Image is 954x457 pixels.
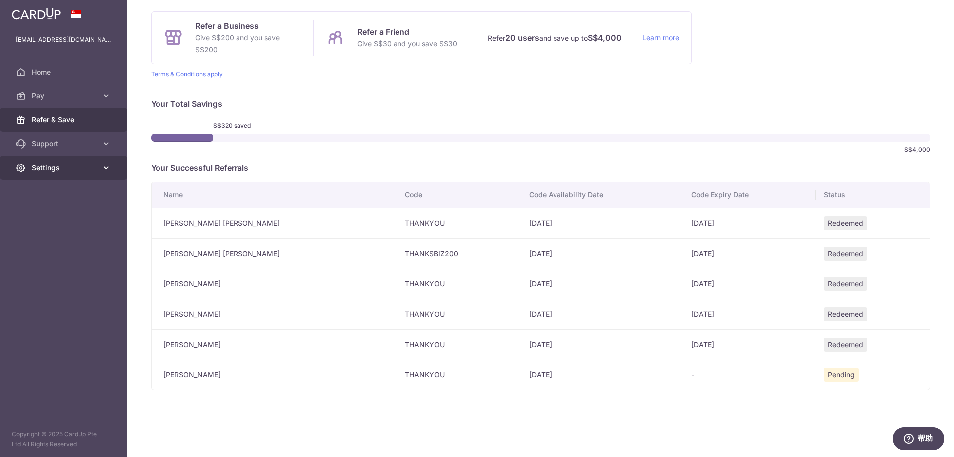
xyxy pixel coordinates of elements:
td: [DATE] [521,299,683,329]
iframe: 打开一个小组件，您可以在其中找到更多信息 [892,427,944,452]
td: [PERSON_NAME] [PERSON_NAME] [152,208,397,238]
p: Refer and save up to [488,32,635,44]
span: Settings [32,163,97,173]
td: THANKSBIZ200 [397,238,521,269]
td: [PERSON_NAME] [PERSON_NAME] [152,238,397,269]
p: Refer a Friend [357,26,457,38]
p: Give S$30 and you save S$30 [357,38,457,50]
span: S$4,000 [904,146,930,154]
td: [DATE] [521,360,683,390]
th: Status [816,182,930,208]
td: - [683,360,816,390]
span: S$320 saved [213,122,265,130]
td: [PERSON_NAME] [152,360,397,390]
span: Redeemed [824,216,867,230]
td: [DATE] [683,299,816,329]
td: [DATE] [683,238,816,269]
td: THANKYOU [397,299,521,329]
th: Code Expiry Date [683,182,816,208]
p: Refer a Business [195,20,301,32]
span: 帮助 [25,6,41,16]
strong: S$4,000 [588,32,622,44]
td: THANKYOU [397,329,521,360]
p: Your Total Savings [151,98,930,110]
td: THANKYOU [397,208,521,238]
a: Learn more [642,32,679,44]
span: Support [32,139,97,149]
th: Code Availability Date [521,182,683,208]
th: Code [397,182,521,208]
td: [DATE] [521,269,683,299]
p: Your Successful Referrals [151,162,930,174]
th: Name [152,182,397,208]
span: Home [32,67,97,77]
a: Terms & Conditions apply [151,70,223,78]
td: [DATE] [521,238,683,269]
td: [DATE] [683,329,816,360]
td: THANKYOU [397,360,521,390]
td: [DATE] [521,208,683,238]
span: Redeemed [824,307,867,321]
td: [PERSON_NAME] [152,269,397,299]
span: Refer & Save [32,115,97,125]
img: CardUp [12,8,61,20]
td: THANKYOU [397,269,521,299]
span: Redeemed [824,277,867,291]
td: [DATE] [521,329,683,360]
span: Redeemed [824,338,867,352]
p: Give S$200 and you save S$200 [195,32,301,56]
span: Redeemed [824,247,867,261]
p: [EMAIL_ADDRESS][DOMAIN_NAME] [16,35,111,45]
strong: 20 users [505,32,539,44]
td: [PERSON_NAME] [152,299,397,329]
td: [PERSON_NAME] [152,329,397,360]
span: Pending [824,368,859,382]
td: [DATE] [683,208,816,238]
span: Pay [32,91,97,101]
td: [DATE] [683,269,816,299]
